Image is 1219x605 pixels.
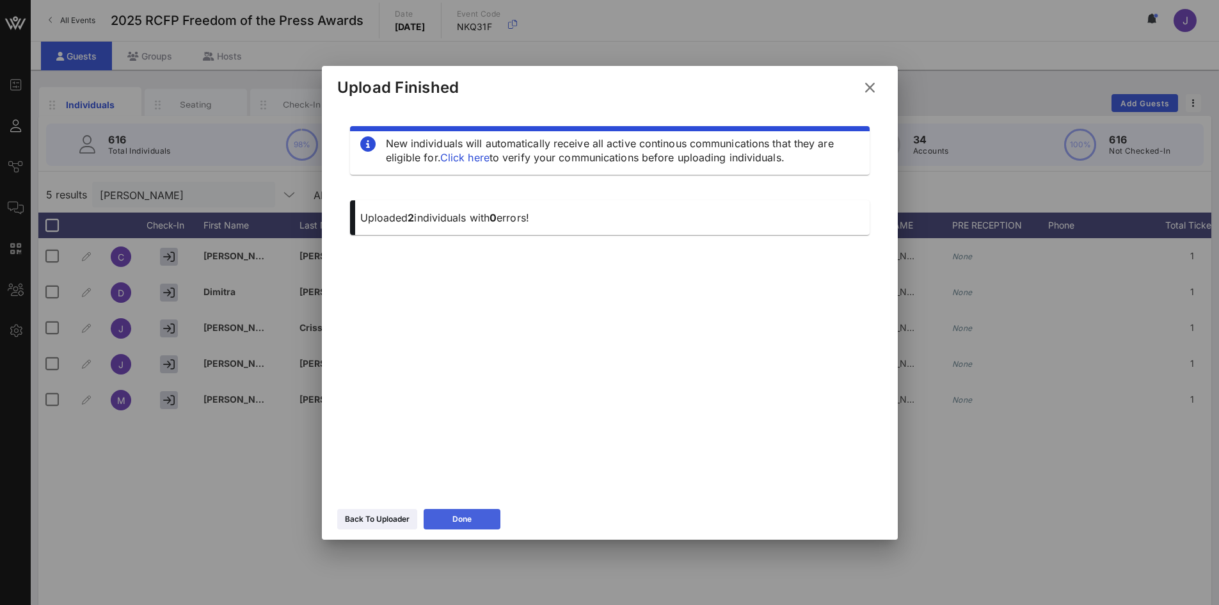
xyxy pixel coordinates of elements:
[345,513,410,526] div: Back To Uploader
[490,211,497,224] span: 0
[452,513,472,526] div: Done
[386,136,859,165] div: New individuals will automatically receive all active continous communications that they are elig...
[424,509,500,529] button: Done
[337,509,417,529] button: Back To Uploader
[408,211,414,224] span: 2
[440,151,490,164] a: Click here
[360,211,859,225] p: Uploaded individuals with errors!
[337,78,459,97] div: Upload Finished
